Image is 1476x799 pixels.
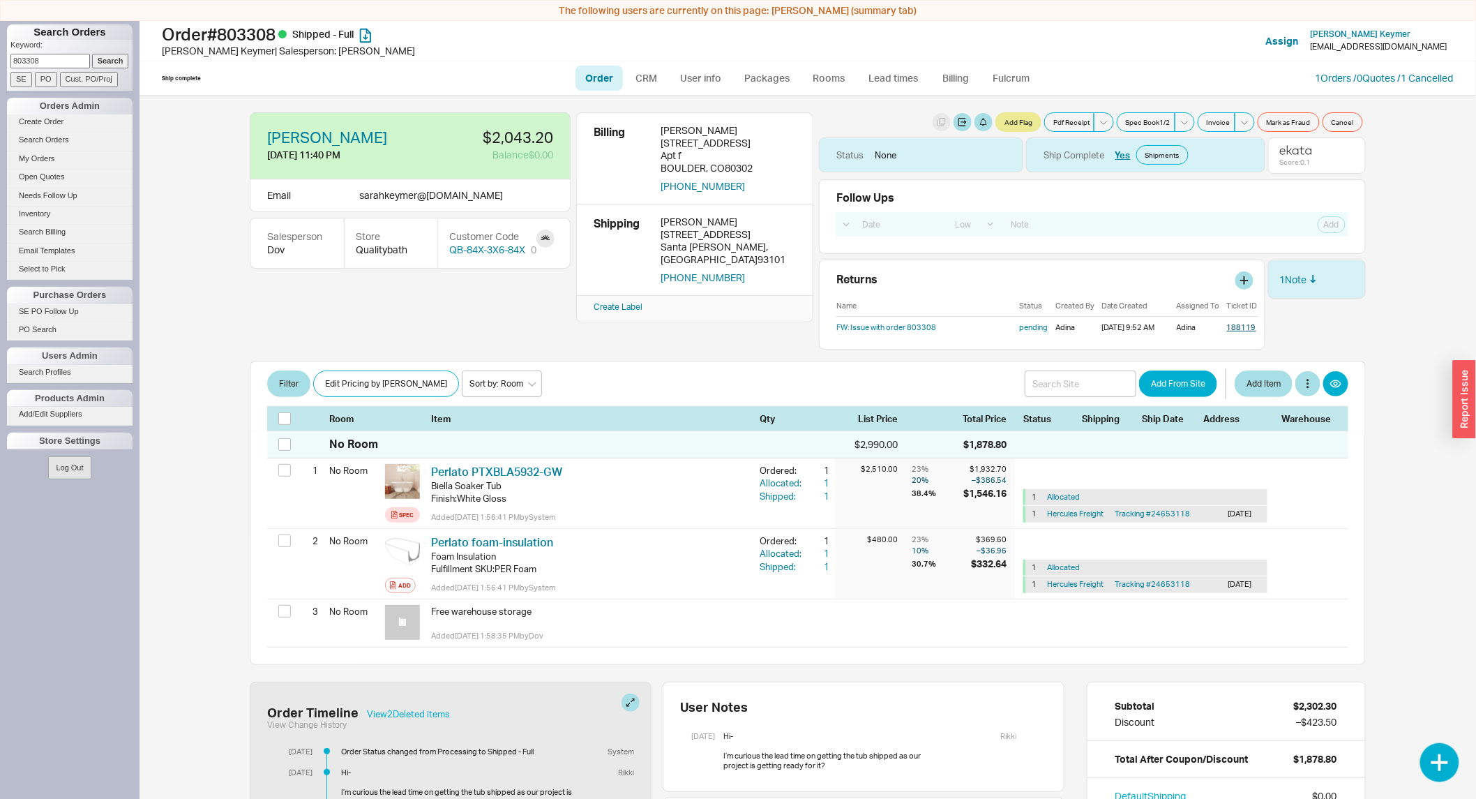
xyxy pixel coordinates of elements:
[1142,412,1195,425] div: Ship Date
[912,487,961,500] div: 38.4 %
[1047,509,1104,518] span: Hercules Freight
[1316,72,1454,84] a: 1Orders /0Quotes /1 Cancelled
[7,304,133,319] a: SE PO Follow Up
[602,747,634,756] div: System
[7,207,133,221] a: Inventory
[760,477,804,489] div: Allocated:
[594,216,649,284] div: Shipping
[1207,117,1230,128] span: Invoice
[1004,117,1032,128] span: Add Flag
[963,412,1015,425] div: Total Price
[19,191,77,200] span: Needs Follow Up
[1000,727,1016,775] div: Rikki
[963,438,1007,451] div: $1,878.80
[431,465,562,479] a: Perlato PTXBLA5932-GW
[735,66,800,91] a: Packages
[92,54,129,68] input: Search
[278,768,312,777] div: [DATE]
[912,545,968,556] div: 10 %
[431,582,748,593] div: Added [DATE] 1:56:41 PM by System
[661,216,796,228] div: [PERSON_NAME]
[1115,509,1191,518] a: Tracking #24653118
[723,727,931,775] div: Hi- I’m curious the lead time on getting the tub shipped as our project is getting ready for it?
[1101,301,1171,311] div: Date Created
[1117,112,1175,132] button: Spec Book1/2
[7,170,133,184] a: Open Quotes
[760,464,804,477] div: Ordered:
[912,558,968,570] div: 30.7 %
[267,148,408,162] div: [DATE] 11:40 PM
[1145,149,1180,160] span: Shipments
[7,151,133,166] a: My Orders
[661,180,745,193] button: [PHONE_NUMBER]
[7,114,133,129] a: Create Order
[495,563,536,574] span: PER Foam
[836,191,894,204] div: Follow Ups
[1266,34,1299,48] button: Assign
[1324,219,1339,230] span: Add
[431,412,754,425] div: Item
[329,599,379,623] div: No Room
[836,322,936,332] a: FW: Issue with order 803308
[836,149,864,161] div: Status
[431,511,748,523] div: Added [DATE] 1:56:41 PM by System
[1053,117,1090,128] span: Pdf Receipt
[267,243,327,257] div: Dov
[7,225,133,239] a: Search Billing
[278,747,312,756] div: [DATE]
[1126,117,1170,128] span: Spec Book 1 / 2
[398,580,411,591] div: Add
[836,271,1259,287] div: Returns
[971,558,1007,570] div: $332.64
[836,301,1014,311] div: Name
[963,475,1007,486] div: – $386.54
[431,535,553,549] a: Perlato foam-insulation
[1044,112,1094,132] button: Pdf Receipt
[835,412,898,425] div: List Price
[1227,322,1256,332] a: 188119
[1297,715,1337,729] div: – $423.50
[661,162,796,174] div: BOULDER , CO 80302
[10,72,32,87] input: SE
[7,262,133,276] a: Select to Pick
[1294,699,1337,713] div: $2,302.30
[3,3,1473,17] div: The following users are currently on this page:
[670,66,732,91] a: User info
[267,230,327,244] div: Salesperson
[1019,322,1050,332] a: pending
[912,475,961,486] div: 20 %
[1203,412,1273,425] div: Address
[772,4,917,16] span: [PERSON_NAME] (summary tab)
[1311,42,1447,52] div: [EMAIL_ADDRESS][DOMAIN_NAME]
[385,507,420,523] a: Spec
[963,464,1007,475] div: $1,932.70
[835,535,898,545] div: $480.00
[60,72,118,87] input: Cust. PO/Proj
[48,456,91,479] button: Log Out
[1019,301,1050,311] div: Status
[760,490,804,502] div: Shipped:
[1115,579,1191,589] a: Tracking #24653118
[971,535,1007,545] div: $369.60
[531,243,536,257] div: 0
[835,438,898,451] div: $2,990.00
[419,148,553,162] div: Balance $0.00
[1055,322,1096,332] div: Adina
[1267,117,1311,128] span: Mark as Fraud
[1082,412,1134,425] div: Shipping
[313,371,459,397] button: Edit Pricing by [PERSON_NAME]
[1032,579,1041,590] div: 1
[329,436,378,451] div: No Room
[760,547,829,560] button: Allocated:1
[367,709,450,719] button: View2Deleted items
[594,301,642,312] a: Create Label
[804,477,829,489] div: 1
[760,547,804,560] div: Allocated:
[760,477,829,489] button: Allocated:1
[1311,29,1411,39] span: [PERSON_NAME] Keymer
[400,509,414,521] div: Spec
[1151,375,1205,392] span: Add From Site
[626,66,667,91] a: CRM
[385,535,420,569] img: Screen_Shot_2019-06-13_at_1.31.45_PM_icgwsx
[963,487,1007,500] div: $1,546.16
